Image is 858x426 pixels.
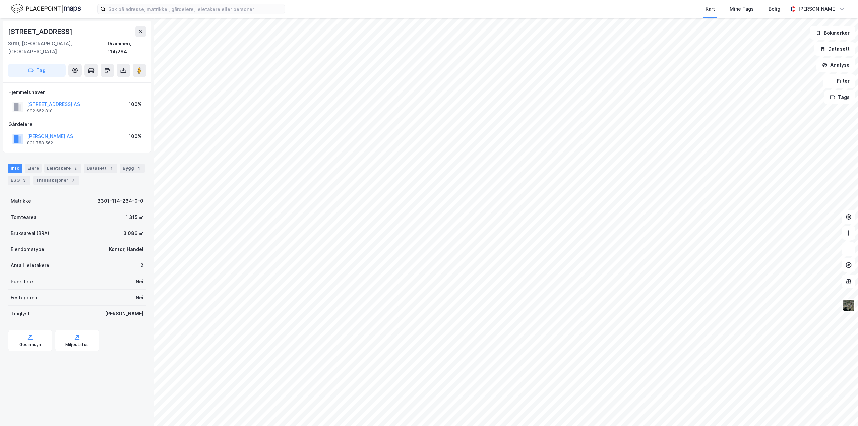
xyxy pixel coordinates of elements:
[123,229,143,237] div: 3 086 ㎡
[8,64,66,77] button: Tag
[8,176,30,185] div: ESG
[842,299,855,312] img: 9k=
[814,42,855,56] button: Datasett
[27,108,53,114] div: 992 652 810
[8,40,108,56] div: 3019, [GEOGRAPHIC_DATA], [GEOGRAPHIC_DATA]
[11,245,44,253] div: Eiendomstype
[44,164,81,173] div: Leietakere
[824,90,855,104] button: Tags
[8,88,146,96] div: Hjemmelshaver
[33,176,79,185] div: Transaksjoner
[11,278,33,286] div: Punktleie
[140,261,143,269] div: 2
[21,177,28,184] div: 3
[120,164,145,173] div: Bygg
[11,310,30,318] div: Tinglyst
[798,5,837,13] div: [PERSON_NAME]
[84,164,117,173] div: Datasett
[11,3,81,15] img: logo.f888ab2527a4732fd821a326f86c7f29.svg
[105,310,143,318] div: [PERSON_NAME]
[108,40,146,56] div: Drammen, 114/264
[108,165,115,172] div: 1
[135,165,142,172] div: 1
[11,294,37,302] div: Festegrunn
[129,100,142,108] div: 100%
[27,140,53,146] div: 831 758 562
[769,5,780,13] div: Bolig
[19,342,41,347] div: Geoinnsyn
[11,197,33,205] div: Matrikkel
[72,165,79,172] div: 2
[823,74,855,88] button: Filter
[126,213,143,221] div: 1 315 ㎡
[730,5,754,13] div: Mine Tags
[824,394,858,426] iframe: Chat Widget
[106,4,285,14] input: Søk på adresse, matrikkel, gårdeiere, leietakere eller personer
[810,26,855,40] button: Bokmerker
[97,197,143,205] div: 3301-114-264-0-0
[8,120,146,128] div: Gårdeiere
[816,58,855,72] button: Analyse
[11,229,49,237] div: Bruksareal (BRA)
[109,245,143,253] div: Kontor, Handel
[8,164,22,173] div: Info
[11,213,38,221] div: Tomteareal
[706,5,715,13] div: Kart
[70,177,76,184] div: 7
[8,26,74,37] div: [STREET_ADDRESS]
[11,261,49,269] div: Antall leietakere
[136,278,143,286] div: Nei
[65,342,89,347] div: Miljøstatus
[129,132,142,140] div: 100%
[136,294,143,302] div: Nei
[25,164,42,173] div: Eiere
